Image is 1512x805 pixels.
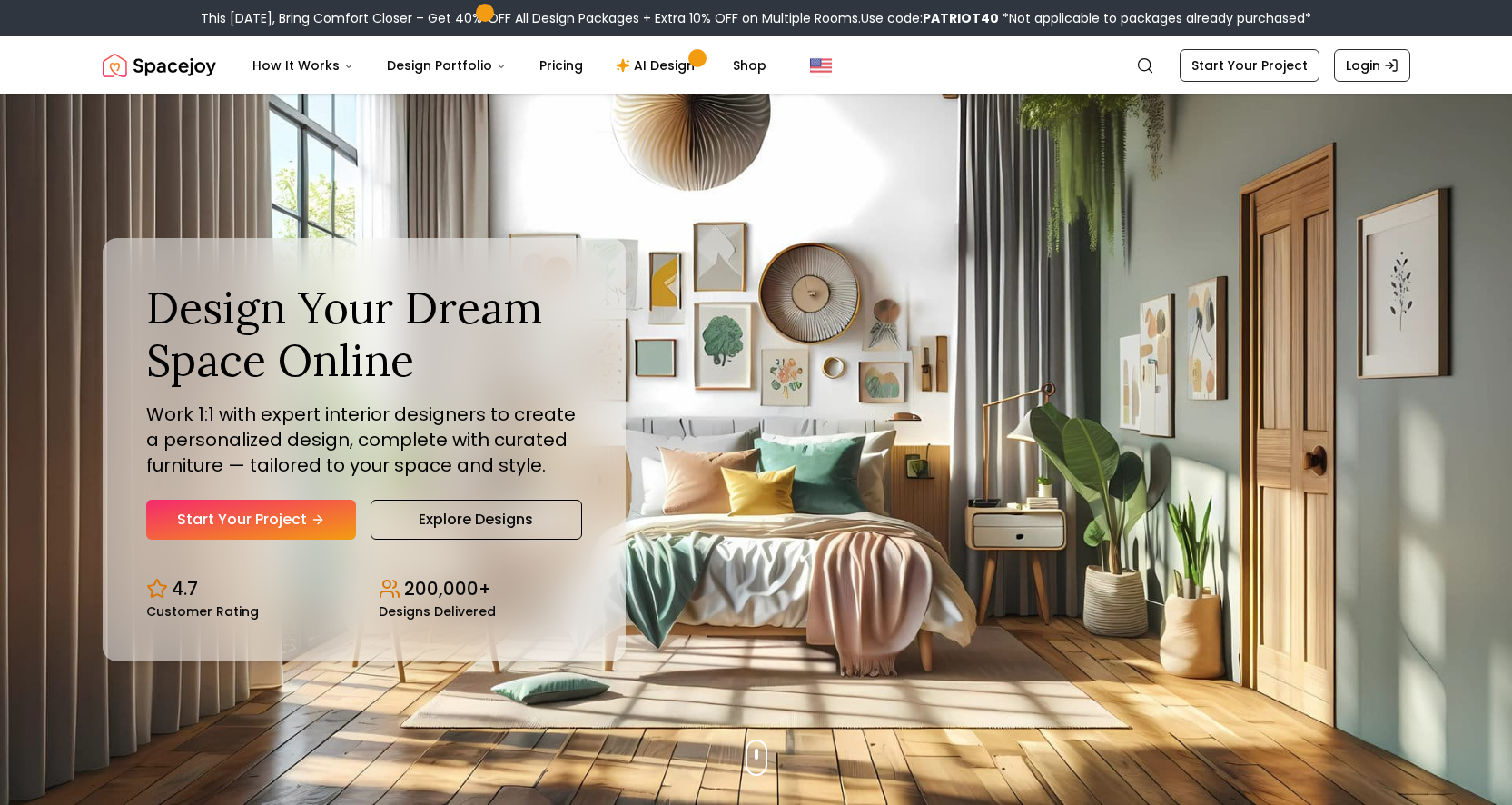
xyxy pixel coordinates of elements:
nav: Main [238,47,781,84]
p: Work 1:1 with expert interior designers to create a personalized design, complete with curated fu... [146,402,582,478]
img: Spacejoy Logo [103,47,216,84]
div: Design stats [146,562,582,618]
span: Use code: [861,9,999,27]
button: How It Works [238,47,369,84]
a: Start Your Project [1180,49,1319,82]
a: Explore Designs [371,500,582,540]
img: United States [810,55,832,76]
nav: Global [103,36,1410,94]
h1: Design Your Dream Space Online [146,282,582,386]
b: PATRIOT40 [923,9,999,27]
p: 4.7 [172,576,198,601]
span: *Not applicable to packages already purchased* [999,9,1311,27]
a: Start Your Project [146,500,356,540]
a: Login [1334,49,1410,82]
a: Pricing [525,47,598,84]
a: AI Design [601,47,715,84]
a: Spacejoy [103,47,216,84]
small: Designs Delivered [379,605,496,618]
small: Customer Rating [146,605,259,618]
button: Design Portfolio [372,47,521,84]
div: This [DATE], Bring Comfort Closer – Get 40% OFF All Design Packages + Extra 10% OFF on Multiple R... [201,9,1311,27]
a: Shop [718,47,781,84]
p: 200,000+ [404,576,491,601]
